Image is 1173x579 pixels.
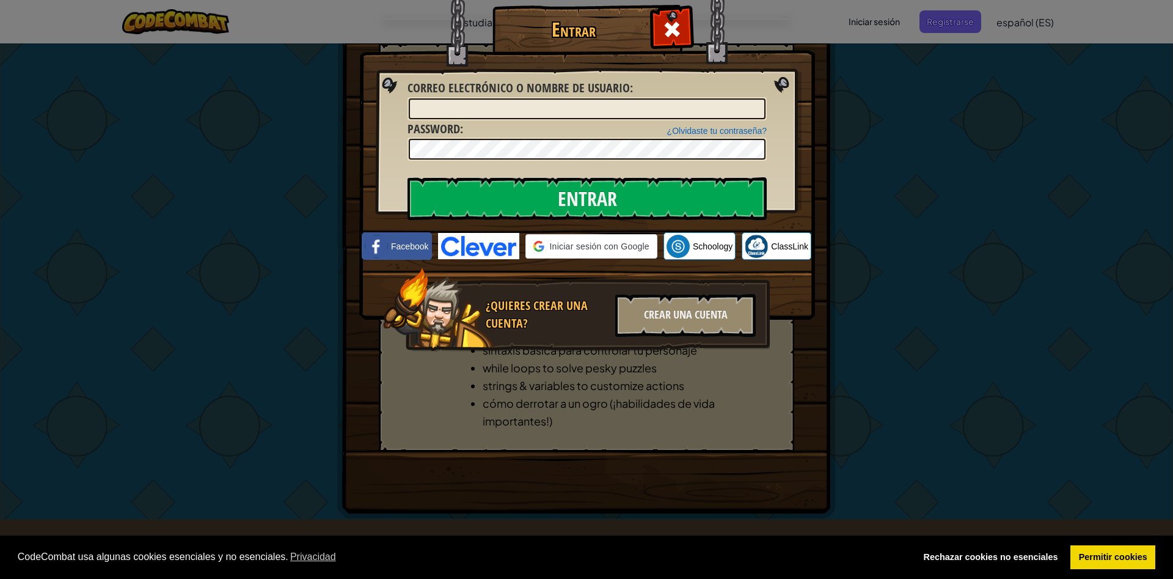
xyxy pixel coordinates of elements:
div: Iniciar sesión con Google [525,234,657,259]
img: classlink-logo-small.png [745,235,768,258]
a: learn more about cookies [288,548,338,566]
a: allow cookies [1070,545,1155,570]
span: Facebook [391,240,428,253]
span: Schoology [693,240,733,253]
label: : [407,120,463,138]
a: ¿Olvidaste tu contraseña? [667,126,767,136]
span: Correo electrónico o nombre de usuario [407,79,630,96]
span: CodeCombat usa algunas cookies esenciales y no esenciales. [18,548,905,566]
span: Iniciar sesión con Google [549,240,649,253]
span: Password [407,120,460,137]
a: deny cookies [915,545,1066,570]
h1: Entrar [495,19,651,40]
img: clever-logo-blue.png [438,233,520,259]
span: ClassLink [771,240,808,253]
label: : [407,79,633,97]
img: facebook_small.png [365,235,388,258]
input: Entrar [407,177,767,220]
img: schoology.png [667,235,690,258]
div: ¿Quieres crear una cuenta? [486,297,608,332]
div: Crear una cuenta [615,294,756,337]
